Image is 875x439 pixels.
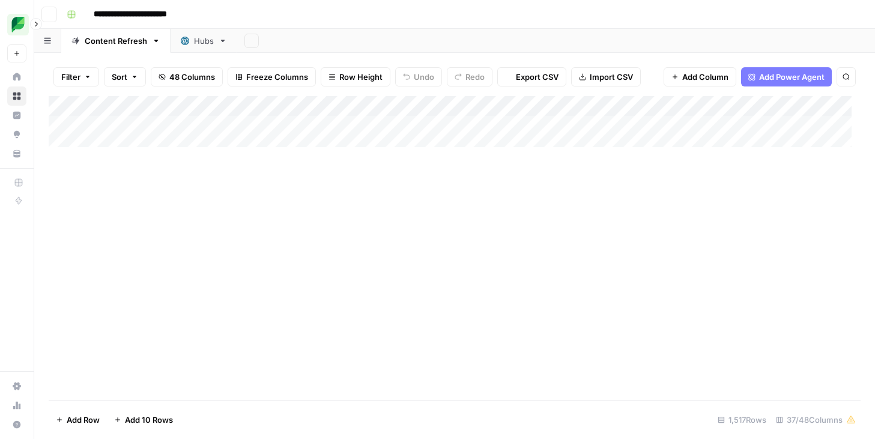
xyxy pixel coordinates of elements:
button: Help + Support [7,415,26,434]
button: Export CSV [497,67,566,86]
button: Redo [447,67,492,86]
button: Freeze Columns [228,67,316,86]
a: Opportunities [7,125,26,144]
button: Row Height [321,67,390,86]
a: Usage [7,396,26,415]
a: Hubs [171,29,237,53]
button: Workspace: SproutSocial [7,10,26,40]
div: 1,517 Rows [713,410,771,429]
button: Import CSV [571,67,641,86]
img: SproutSocial Logo [7,14,29,35]
span: Row Height [339,71,383,83]
a: Insights [7,106,26,125]
a: Settings [7,377,26,396]
span: 48 Columns [169,71,215,83]
button: Add Column [664,67,736,86]
span: Add 10 Rows [125,414,173,426]
button: Undo [395,67,442,86]
button: Sort [104,67,146,86]
a: Browse [7,86,26,106]
div: Hubs [194,35,214,47]
span: Add Column [682,71,728,83]
span: Sort [112,71,127,83]
button: Add Power Agent [741,67,832,86]
div: 37/48 Columns [771,410,861,429]
button: Filter [53,67,99,86]
span: Undo [414,71,434,83]
a: Home [7,67,26,86]
a: Your Data [7,144,26,163]
button: Add Row [49,410,107,429]
button: 48 Columns [151,67,223,86]
span: Freeze Columns [246,71,308,83]
span: Export CSV [516,71,559,83]
a: Content Refresh [61,29,171,53]
span: Add Power Agent [759,71,825,83]
div: Content Refresh [85,35,147,47]
button: Add 10 Rows [107,410,180,429]
span: Filter [61,71,80,83]
span: Import CSV [590,71,633,83]
span: Redo [465,71,485,83]
span: Add Row [67,414,100,426]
